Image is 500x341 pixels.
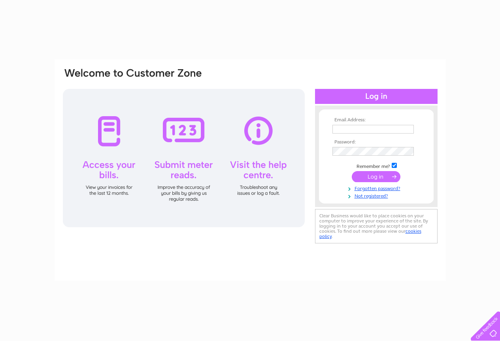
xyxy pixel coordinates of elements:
[330,162,422,170] td: Remember me?
[332,184,422,192] a: Forgotten password?
[352,171,400,182] input: Submit
[315,209,438,243] div: Clear Business would like to place cookies on your computer to improve your experience of the sit...
[330,117,422,123] th: Email Address:
[332,192,422,199] a: Not registered?
[330,139,422,145] th: Password:
[319,228,421,239] a: cookies policy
